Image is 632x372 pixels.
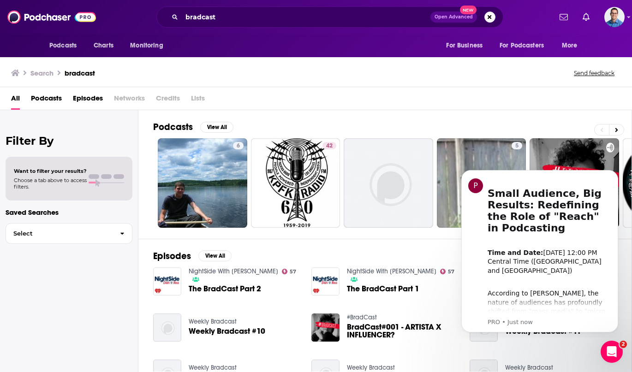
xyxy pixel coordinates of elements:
[233,142,244,149] a: 6
[555,37,589,54] button: open menu
[311,267,340,295] img: The BradCast Part 1
[562,39,578,52] span: More
[153,313,181,342] img: Weekly Bradcast #10
[347,267,436,275] a: NightSide With Dan Rea
[198,250,232,261] button: View All
[347,364,395,372] a: Weekly Bradcast
[447,162,632,338] iframe: Intercom notifications message
[500,39,544,52] span: For Podcasters
[604,7,625,27] button: Show profile menu
[65,69,95,77] h3: bradcast
[430,12,477,23] button: Open AdvancedNew
[512,142,522,149] a: 5
[311,313,340,342] img: BradCast#001 - ARTISTA X INFLUENCER?
[282,269,297,274] a: 57
[94,39,113,52] span: Charts
[156,6,503,28] div: Search podcasts, credits, & more...
[435,15,473,19] span: Open Advanced
[556,9,572,25] a: Show notifications dropdown
[14,168,87,174] span: Want to filter your results?
[440,269,455,274] a: 57
[347,313,377,321] a: #BradCast
[290,270,296,274] span: 57
[189,327,265,335] a: Weekly Bradcast #10
[6,208,132,217] p: Saved Searches
[505,364,553,372] a: Weekly Bradcast
[515,142,519,151] span: 5
[153,250,232,262] a: EpisodesView All
[191,91,205,110] span: Lists
[237,142,240,151] span: 6
[200,122,233,133] button: View All
[6,223,132,244] button: Select
[73,91,103,110] a: Episodes
[153,267,181,295] img: The BradCast Part 2
[189,364,237,372] a: Weekly Bradcast
[460,6,477,14] span: New
[14,177,87,190] span: Choose a tab above to access filters.
[437,138,526,228] a: 5
[114,91,145,110] span: Networks
[251,138,340,228] a: 42
[31,91,62,110] a: Podcasts
[156,91,180,110] span: Credits
[153,121,233,133] a: PodcastsView All
[153,250,191,262] h2: Episodes
[189,267,278,275] a: NightSide With Dan Rea
[182,10,430,24] input: Search podcasts, credits, & more...
[604,7,625,27] span: Logged in as swherley
[446,39,483,52] span: For Business
[326,142,333,151] span: 42
[494,37,557,54] button: open menu
[322,142,336,149] a: 42
[7,8,96,26] img: Podchaser - Follow, Share and Rate Podcasts
[130,39,163,52] span: Monitoring
[158,138,247,228] a: 6
[30,69,54,77] h3: Search
[604,7,625,27] img: User Profile
[124,37,175,54] button: open menu
[189,285,261,293] a: The BradCast Part 2
[347,323,459,339] a: BradCast#001 - ARTISTA X INFLUENCER?
[49,39,77,52] span: Podcasts
[189,318,237,325] a: Weekly Bradcast
[440,37,494,54] button: open menu
[6,230,113,236] span: Select
[620,341,627,348] span: 2
[43,37,89,54] button: open menu
[6,134,132,148] h2: Filter By
[88,37,119,54] a: Charts
[347,285,419,293] a: The BradCast Part 1
[571,69,617,77] button: Send feedback
[11,91,20,110] a: All
[153,121,193,133] h2: Podcasts
[601,341,623,363] iframe: Intercom live chat
[579,9,593,25] a: Show notifications dropdown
